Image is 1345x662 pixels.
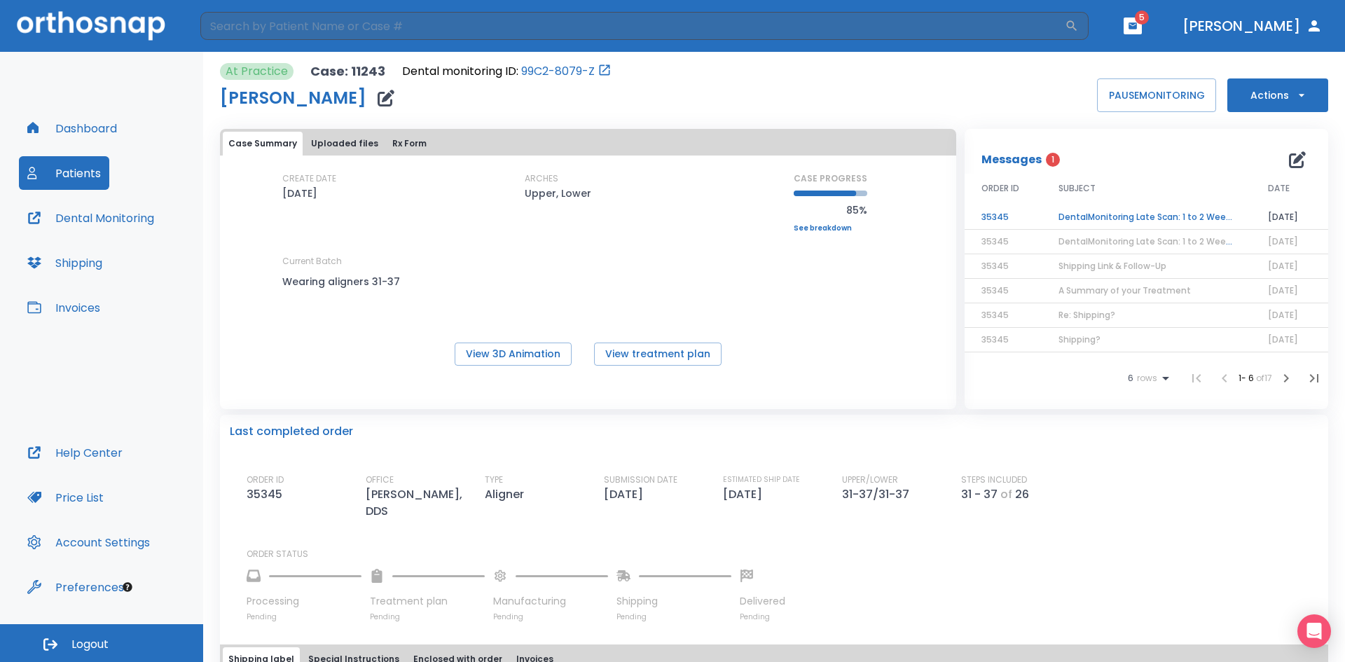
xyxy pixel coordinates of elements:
[247,594,361,609] p: Processing
[485,474,503,486] p: TYPE
[1251,205,1328,230] td: [DATE]
[310,63,385,80] p: Case: 11243
[19,525,158,559] button: Account Settings
[19,291,109,324] button: Invoices
[121,581,134,593] div: Tooltip anchor
[794,224,867,233] a: See breakdown
[1015,486,1029,503] p: 26
[1000,486,1012,503] p: of
[19,570,132,604] button: Preferences
[370,594,485,609] p: Treatment plan
[19,111,125,145] button: Dashboard
[1133,373,1157,383] span: rows
[19,436,131,469] button: Help Center
[71,637,109,652] span: Logout
[200,12,1065,40] input: Search by Patient Name or Case #
[247,612,361,622] p: Pending
[981,260,1009,272] span: 35345
[1046,153,1060,167] span: 1
[1239,372,1256,384] span: 1 - 6
[723,486,768,503] p: [DATE]
[282,255,408,268] p: Current Batch
[305,132,384,156] button: Uploaded files
[1058,182,1096,195] span: SUBJECT
[740,594,785,609] p: Delivered
[794,202,867,219] p: 85%
[1256,372,1272,384] span: of 17
[1268,182,1290,195] span: DATE
[961,474,1027,486] p: STEPS INCLUDED
[525,185,591,202] p: Upper, Lower
[981,309,1009,321] span: 35345
[740,612,785,622] p: Pending
[370,612,485,622] p: Pending
[1058,333,1101,345] span: Shipping?
[521,63,595,80] a: 99C2-8079-Z
[455,343,572,366] button: View 3D Animation
[842,486,915,503] p: 31-37/31-37
[366,486,485,520] p: [PERSON_NAME], DDS
[282,172,336,185] p: CREATE DATE
[1058,309,1115,321] span: Re: Shipping?
[1177,13,1328,39] button: [PERSON_NAME]
[493,612,608,622] p: Pending
[594,343,722,366] button: View treatment plan
[1128,373,1133,383] span: 6
[961,486,998,503] p: 31 - 37
[282,185,317,202] p: [DATE]
[1268,260,1298,272] span: [DATE]
[230,423,353,440] p: Last completed order
[1058,260,1166,272] span: Shipping Link & Follow-Up
[981,235,1009,247] span: 35345
[525,172,558,185] p: ARCHES
[981,284,1009,296] span: 35345
[226,63,288,80] p: At Practice
[981,182,1019,195] span: ORDER ID
[965,205,1042,230] td: 35345
[402,63,612,80] div: Open patient in dental monitoring portal
[223,132,303,156] button: Case Summary
[604,486,649,503] p: [DATE]
[366,474,394,486] p: OFFICE
[485,486,530,503] p: Aligner
[794,172,867,185] p: CASE PROGRESS
[1297,614,1331,648] div: Open Intercom Messenger
[19,481,112,514] button: Price List
[19,246,111,280] button: Shipping
[247,486,288,503] p: 35345
[17,11,165,40] img: Orthosnap
[1042,205,1251,230] td: DentalMonitoring Late Scan: 1 to 2 Weeks Notification
[1268,309,1298,321] span: [DATE]
[1135,11,1149,25] span: 5
[220,90,366,106] h1: [PERSON_NAME]
[1097,78,1216,112] button: PAUSEMONITORING
[282,273,408,290] p: Wearing aligners 31-37
[387,132,432,156] button: Rx Form
[247,474,284,486] p: ORDER ID
[842,474,898,486] p: UPPER/LOWER
[1268,284,1298,296] span: [DATE]
[1268,333,1298,345] span: [DATE]
[616,612,731,622] p: Pending
[19,156,109,190] button: Patients
[223,132,953,156] div: tabs
[981,333,1009,345] span: 35345
[981,151,1042,168] p: Messages
[493,594,608,609] p: Manufacturing
[1058,284,1191,296] span: A Summary of your Treatment
[616,594,731,609] p: Shipping
[604,474,677,486] p: SUBMISSION DATE
[19,201,163,235] button: Dental Monitoring
[1268,235,1298,247] span: [DATE]
[1227,78,1328,112] button: Actions
[247,548,1318,560] p: ORDER STATUS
